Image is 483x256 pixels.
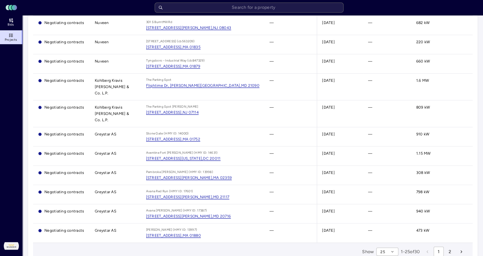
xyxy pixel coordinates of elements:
div: The Parking Spo [146,104,170,109]
div: Flightime Dr, [PERSON_NAME][GEOGRAPHIC_DATA], [146,82,241,89]
div: [STREET_ADDRESS] (c [146,39,180,44]
div: Pembroke [PERSON_NAME] (HMY ID [146,170,201,175]
a: Flightime Dr, [PERSON_NAME][GEOGRAPHIC_DATA],MD 21090 [146,82,259,89]
a: [STREET_ADDRESS],MA 01879 [146,63,200,69]
div: The Park [146,77,159,82]
td: Greystar AS [90,127,141,146]
a: [STREET_ADDRESS][US_STATE],DC 20011 [146,155,221,162]
div: Aventine Fort [PERSON_NAME] (HMY ID [146,150,207,155]
div: t [PERSON_NAME] [170,104,198,109]
td: — [264,100,317,127]
td: [DATE] [317,16,363,35]
a: [STREET_ADDRESS][PERSON_NAME],MA 02359 [146,175,232,181]
span: Negotiating contracts [44,21,84,25]
div: MD 21090 [241,82,259,89]
a: [STREET_ADDRESS],MA 01880 [146,232,201,239]
td: — [363,16,411,35]
div: Tyngsboro - Industrial Way (c [146,58,190,63]
span: Negotiating contracts [44,170,84,175]
a: [STREET_ADDRESS],MA 01835 [146,44,201,50]
div: : 14631) [206,150,218,155]
td: — [264,204,317,223]
a: [STREET_ADDRESS][PERSON_NAME],MD 20716 [146,213,231,219]
span: 1 - 25 of 30 [401,248,420,255]
span: Negotiating contracts [44,228,84,233]
td: — [264,54,317,74]
td: Greystar AS [90,146,141,166]
span: 2 [449,248,451,255]
a: [STREET_ADDRESS][PERSON_NAME],NJ 08043 [146,25,231,31]
td: [DATE] [317,166,363,185]
span: Projects [5,38,17,42]
div: MD 21117 [213,194,229,200]
div: [STREET_ADDRESS], [146,44,183,50]
span: Bids [8,23,14,27]
img: Wunder [4,238,19,253]
td: — [363,74,411,100]
td: — [264,146,317,166]
td: — [264,185,317,204]
td: [DATE] [317,146,363,166]
td: Greystar AS [90,185,141,204]
span: Show [362,248,374,255]
div: MA 01879 [183,63,200,69]
div: [STREET_ADDRESS], [146,63,183,69]
span: Negotiating contracts [44,40,84,44]
span: Negotiating contracts [44,59,84,63]
div: MD 20716 [213,213,231,219]
span: Negotiating contracts [44,105,84,110]
td: [DATE] [317,185,363,204]
td: — [264,35,317,54]
td: — [363,127,411,146]
td: Greystar AS [90,166,141,185]
td: — [363,146,411,166]
td: — [363,35,411,54]
div: Avana Red Run (HMY ID [146,189,182,194]
td: Greystar AS [90,223,141,242]
td: [DATE] [317,74,363,100]
div: : 17387) [196,208,207,213]
a: [STREET_ADDRESS][PERSON_NAME],MD 21117 [146,194,230,200]
td: — [264,74,317,100]
div: [PERSON_NAME] (HMY ID [146,227,185,232]
a: [STREET_ADDRESS],MA 01752 [146,136,200,142]
td: — [363,204,411,223]
div: b847329) [190,58,205,63]
span: Negotiating contracts [44,132,84,136]
div: MA 01752 [183,136,200,142]
span: Negotiating contracts [44,190,84,194]
div: [STREET_ADDRESS], [146,109,183,116]
td: [DATE] [317,54,363,74]
div: Mill Rd [163,20,172,25]
div: [STREET_ADDRESS][PERSON_NAME], [146,25,213,31]
span: 1 [438,248,440,255]
td: Kohlberg Kravis [PERSON_NAME] & Co. L.P. [90,100,141,127]
div: DC 20011 [203,155,220,162]
div: [STREET_ADDRESS][US_STATE], [146,155,203,162]
td: [DATE] [317,100,363,127]
td: — [264,127,317,146]
span: Negotiating contracts [44,78,84,83]
div: MA 01880 [183,232,201,239]
span: Negotiating contracts [44,209,84,213]
div: Stone Gate (HMY ID [146,131,176,136]
div: Avana [PERSON_NAME] (HMY ID [146,208,196,213]
span: 25 [380,248,385,255]
div: : 14000) [176,131,189,136]
td: — [363,223,411,242]
td: — [363,54,411,74]
td: — [264,16,317,35]
a: [STREET_ADDRESS],NJ 07114 [146,109,199,116]
div: : 17601) [182,189,193,194]
td: Greystar AS [90,204,141,223]
td: — [264,166,317,185]
div: MA 01835 [183,44,201,50]
td: [DATE] [317,127,363,146]
div: [STREET_ADDRESS][PERSON_NAME], [146,213,213,219]
td: [DATE] [317,35,363,54]
td: — [264,223,317,242]
div: ing Spot [159,77,171,82]
td: [DATE] [317,223,363,242]
span: Negotiating contracts [44,151,84,156]
div: : 13997) [185,227,197,232]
